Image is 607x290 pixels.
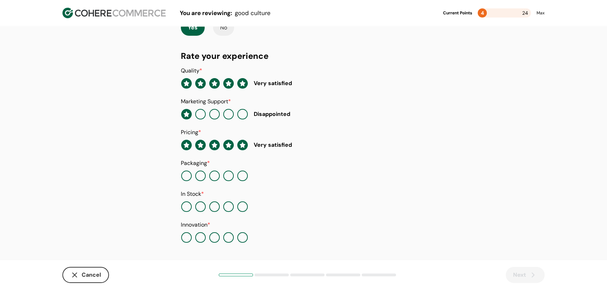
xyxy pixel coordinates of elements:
[254,141,292,149] div: Very satisfied
[181,98,231,105] label: Marketing Support
[62,267,109,283] button: Cancel
[506,267,545,283] button: Next
[181,190,204,198] label: In Stock
[213,20,234,36] button: No
[235,9,271,17] span: good culture
[180,9,232,17] span: You are reviewing:
[181,50,426,62] div: Rate your experience
[443,10,472,16] div: Current Points
[181,20,205,36] button: Yes
[254,79,292,88] div: Very satisfied
[181,67,202,74] label: Quality
[537,10,545,16] div: Max
[481,10,484,16] span: 4
[522,8,528,18] span: 24
[181,129,201,136] label: Pricing
[181,159,210,167] label: Packaging
[254,110,290,118] div: Disappointed
[62,8,166,18] img: Cohere Logo
[181,221,210,228] label: Innovation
